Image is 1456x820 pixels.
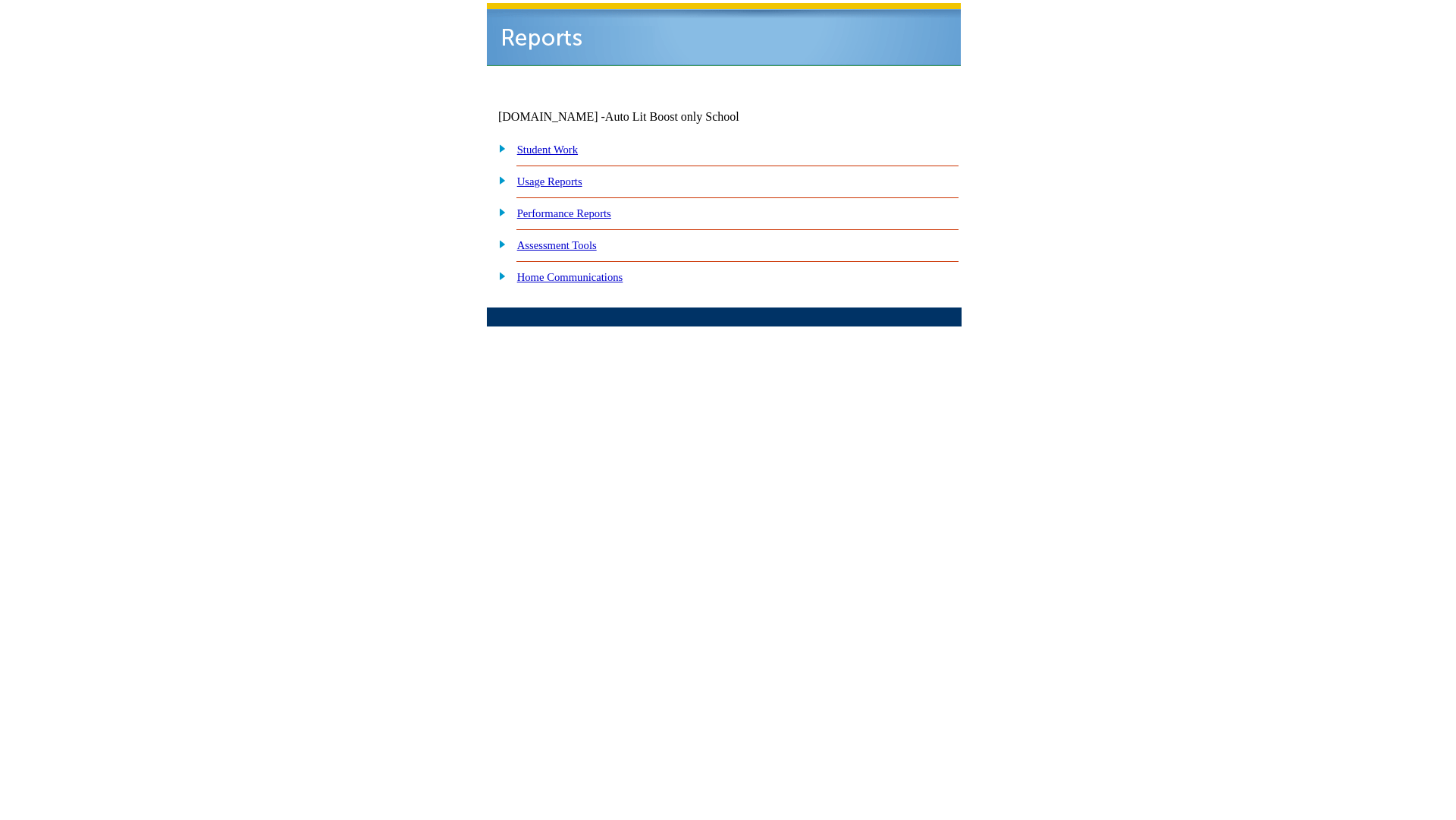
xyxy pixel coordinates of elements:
[517,239,597,251] a: Assessment Tools
[491,173,507,187] img: plus.gif
[491,269,507,282] img: plus.gif
[487,3,961,66] img: header
[517,271,623,283] a: Home Communications
[517,175,582,188] a: Usage Reports
[498,110,777,124] td: [DOMAIN_NAME] -
[605,110,739,123] nobr: Auto Lit Boost only School
[491,237,507,251] img: plus.gif
[491,205,507,219] img: plus.gif
[491,141,507,155] img: plus.gif
[517,207,611,219] a: Performance Reports
[517,143,578,156] a: Student Work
